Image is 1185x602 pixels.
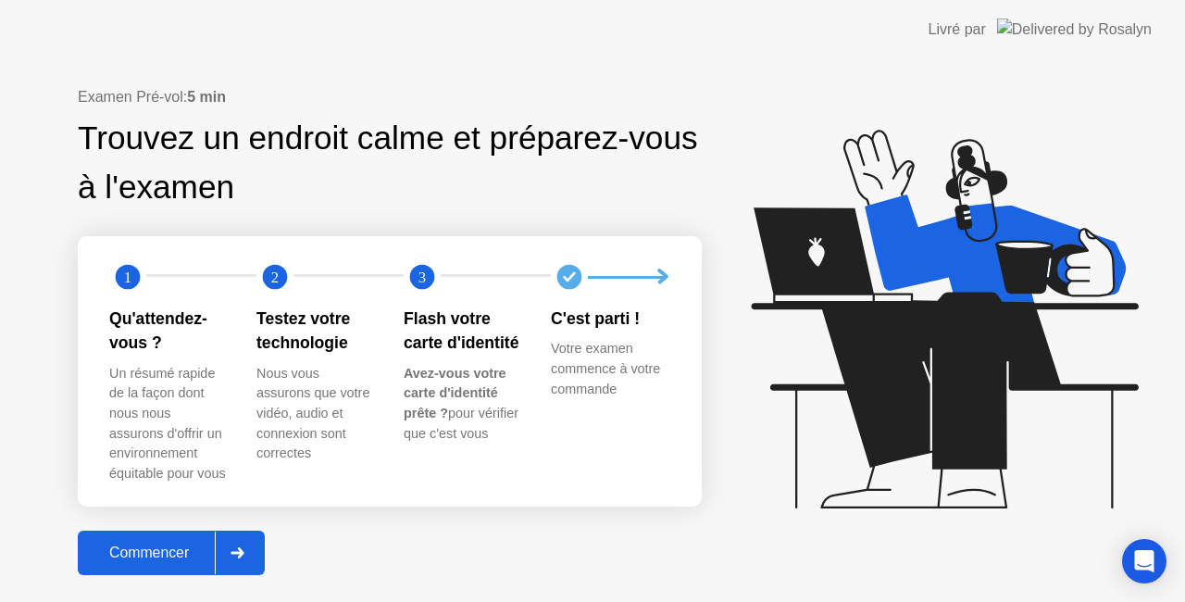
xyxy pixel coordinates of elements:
div: Trouvez un endroit calme et préparez-vous à l'examen [78,114,702,212]
button: Commencer [78,531,265,575]
div: Commencer [83,545,215,561]
div: pour vérifier que c'est vous [404,364,521,444]
div: Testez votre technologie [256,307,374,356]
div: Votre examen commence à votre commande [551,339,668,399]
img: Delivered by Rosalyn [997,19,1152,40]
div: Un résumé rapide de la façon dont nous nous assurons d'offrir un environnement équitable pour vous [109,364,227,484]
div: Nous vous assurons que votre vidéo, audio et connexion sont correctes [256,364,374,464]
div: Examen Pré-vol: [78,86,702,108]
text: 3 [418,269,426,286]
b: 5 min [187,89,226,105]
div: Flash votre carte d'identité [404,307,521,356]
div: Qu'attendez-vous ? [109,307,227,356]
text: 2 [271,269,279,286]
b: Avez-vous votre carte d'identité prête ? [404,366,506,420]
div: C'est parti ! [551,307,668,331]
div: Open Intercom Messenger [1122,539,1166,583]
div: Livré par [929,19,986,41]
text: 1 [124,269,131,286]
